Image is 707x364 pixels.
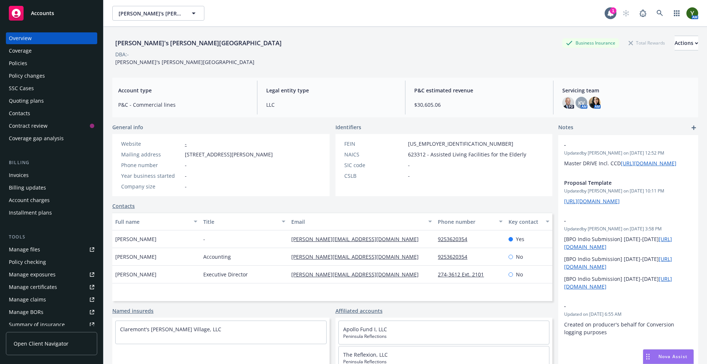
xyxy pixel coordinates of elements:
[203,235,205,243] span: -
[344,172,405,180] div: CSLB
[9,319,65,331] div: Summary of insurance
[9,95,44,107] div: Quoting plans
[516,271,523,278] span: No
[564,179,673,187] span: Proposal Template
[9,281,57,293] div: Manage certificates
[185,151,273,158] span: [STREET_ADDRESS][PERSON_NAME]
[438,218,494,226] div: Phone number
[675,36,698,50] button: Actions
[115,235,156,243] span: [PERSON_NAME]
[438,253,473,260] a: 9253620354
[564,159,692,167] p: Master DRIVE Incl. CCD
[14,340,68,347] span: Open Client Navigator
[414,86,544,94] span: P&C estimated revenue
[578,99,585,107] span: KV
[9,32,32,44] div: Overview
[564,217,673,225] span: -
[408,140,513,148] span: [US_EMPLOYER_IDENTIFICATION_NUMBER]
[9,306,43,318] div: Manage BORs
[343,351,388,358] a: The Reflexion, LLC
[414,101,544,109] span: $30,605.06
[6,32,97,44] a: Overview
[112,213,200,230] button: Full name
[185,183,187,190] span: -
[686,7,698,19] img: photo
[564,235,692,251] p: [BPO Indio Submission] [DATE]-[DATE]
[564,141,673,149] span: -
[112,202,135,210] a: Contacts
[203,218,277,226] div: Title
[6,269,97,280] span: Manage exposures
[558,211,698,296] div: -Updatedby [PERSON_NAME] on [DATE] 3:58 PM[BPO Indio Submission] [DATE]-[DATE][URL][DOMAIN_NAME][...
[185,161,187,169] span: -
[689,123,698,132] a: add
[506,213,552,230] button: Key contact
[121,151,182,158] div: Mailing address
[115,59,254,66] span: [PERSON_NAME]'s [PERSON_NAME][GEOGRAPHIC_DATA]
[438,271,490,278] a: 274-3612 Ext. 2101
[118,101,248,109] span: P&C - Commercial lines
[564,198,620,205] a: [URL][DOMAIN_NAME]
[6,194,97,206] a: Account charges
[619,6,633,21] a: Start snowing
[6,182,97,194] a: Billing updates
[509,218,541,226] div: Key contact
[112,6,204,21] button: [PERSON_NAME]'s [PERSON_NAME][GEOGRAPHIC_DATA]
[6,233,97,241] div: Tools
[115,50,129,58] div: DBA: -
[6,57,97,69] a: Policies
[9,107,30,119] div: Contacts
[564,321,676,336] span: Created on producer's behalf for Conversion logging purposes
[343,326,387,333] a: Apollo Fund I, LLC
[564,226,692,232] span: Updated by [PERSON_NAME] on [DATE] 3:58 PM
[291,218,424,226] div: Email
[31,10,54,16] span: Accounts
[120,326,221,333] a: Claremont's [PERSON_NAME] Village, LLC
[558,296,698,342] div: -Updated on [DATE] 6:55 AMCreated on producer's behalf for Conversion logging purposes
[589,97,601,109] img: photo
[558,135,698,173] div: -Updatedby [PERSON_NAME] on [DATE] 12:52 PMMaster DRIVE Incl. CCD[URL][DOMAIN_NAME]
[636,6,650,21] a: Report a Bug
[344,151,405,158] div: NAICS
[288,213,435,230] button: Email
[185,140,187,147] a: -
[564,150,692,156] span: Updated by [PERSON_NAME] on [DATE] 12:52 PM
[344,140,405,148] div: FEIN
[291,253,425,260] a: [PERSON_NAME][EMAIL_ADDRESS][DOMAIN_NAME]
[6,294,97,305] a: Manage claims
[291,271,425,278] a: [PERSON_NAME][EMAIL_ADDRESS][DOMAIN_NAME]
[9,182,46,194] div: Billing updates
[185,172,187,180] span: -
[6,306,97,318] a: Manage BORs
[6,95,97,107] a: Quoting plans
[558,123,573,132] span: Notes
[266,101,396,109] span: LLC
[9,132,64,144] div: Coverage gap analysis
[643,349,694,364] button: Nova Assist
[643,350,653,364] div: Drag to move
[516,253,523,261] span: No
[121,161,182,169] div: Phone number
[621,160,676,167] a: [URL][DOMAIN_NAME]
[6,82,97,94] a: SSC Cases
[118,86,248,94] span: Account type
[408,161,410,169] span: -
[9,169,29,181] div: Invoices
[6,281,97,293] a: Manage certificates
[9,45,32,57] div: Coverage
[6,244,97,255] a: Manage files
[6,256,97,268] a: Policy checking
[408,172,410,180] span: -
[516,235,524,243] span: Yes
[343,333,545,340] span: Peninsula Reflections
[115,271,156,278] span: [PERSON_NAME]
[610,7,616,14] div: 1
[119,10,182,17] span: [PERSON_NAME]'s [PERSON_NAME][GEOGRAPHIC_DATA]
[9,70,45,82] div: Policy changes
[564,255,692,271] p: [BPO Indio Submission] [DATE]-[DATE]
[558,173,698,211] div: Proposal TemplateUpdatedby [PERSON_NAME] on [DATE] 10:11 PM[URL][DOMAIN_NAME]
[9,244,40,255] div: Manage files
[291,236,425,243] a: [PERSON_NAME][EMAIL_ADDRESS][DOMAIN_NAME]
[669,6,684,21] a: Switch app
